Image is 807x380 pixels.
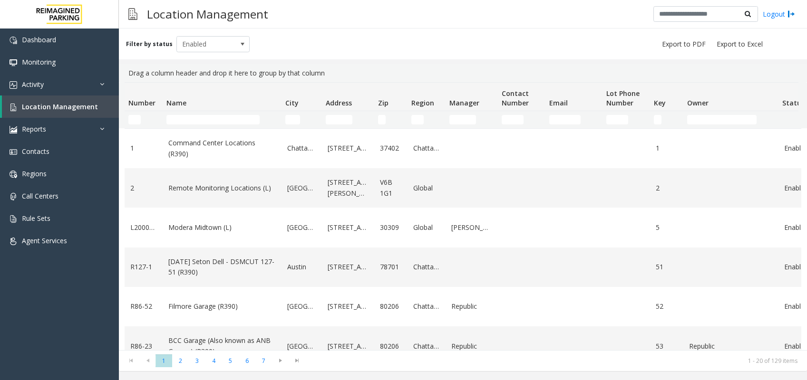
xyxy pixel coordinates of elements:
td: Key Filter [650,111,683,128]
div: Drag a column header and drop it here to group by that column [125,64,801,82]
img: 'icon' [10,171,17,178]
img: 'icon' [10,104,17,111]
button: Export to Excel [713,38,767,51]
a: Modera Midtown (L) [168,222,276,233]
input: Name Filter [166,115,260,124]
a: 30309 [380,222,402,233]
img: pageIcon [128,2,137,26]
span: Lot Phone Number [606,89,640,107]
a: [STREET_ADDRESS] [328,262,369,272]
a: Filmore Garage (R390) [168,301,276,312]
a: R127-1 [130,262,157,272]
a: 80206 [380,301,402,312]
a: L20000500 [130,222,157,233]
a: [STREET_ADDRESS] [328,222,369,233]
a: 2 [130,183,157,193]
a: Enabled [784,301,806,312]
input: Region Filter [411,115,424,124]
a: [GEOGRAPHIC_DATA] [287,183,316,193]
img: 'icon' [10,215,17,223]
span: Reports [22,124,46,133]
span: Go to the next page [274,357,287,364]
span: Activity [22,80,44,89]
input: Owner Filter [687,115,757,124]
img: 'icon' [10,193,17,200]
span: Go to the next page [272,354,289,368]
a: [STREET_ADDRESS] [328,301,369,312]
a: Chattanooga [413,262,440,272]
a: Chattanooga [413,301,440,312]
input: Zip Filter [378,115,386,124]
img: 'icon' [10,237,17,245]
span: Key [654,98,666,107]
img: logout [788,9,795,19]
span: Page 5 [222,354,239,367]
span: Page 2 [172,354,189,367]
span: Go to the last page [291,357,303,364]
a: Location Management [2,95,119,118]
span: Enabled [177,37,235,52]
a: Enabled [784,262,806,272]
span: Export to Excel [717,39,763,49]
span: Page 3 [189,354,205,367]
a: 52 [656,301,678,312]
td: Email Filter [545,111,603,128]
a: Republic [451,301,492,312]
img: 'icon' [10,126,17,133]
span: Number [128,98,156,107]
input: Lot Phone Number Filter [606,115,628,124]
a: Chattanooga [287,143,316,153]
h3: Location Management [142,2,273,26]
a: 5 [656,222,678,233]
button: Export to PDF [658,38,710,51]
span: Contact Number [502,89,529,107]
input: Contact Number Filter [502,115,524,124]
a: [STREET_ADDRESS][PERSON_NAME] [328,177,369,199]
span: Call Centers [22,191,58,200]
a: Chattanooga [413,341,440,351]
td: Lot Phone Number Filter [603,111,650,128]
span: Page 6 [239,354,255,367]
a: [STREET_ADDRESS] [328,341,369,351]
a: Enabled [784,143,806,153]
span: Manager [449,98,479,107]
a: R86-23 [130,341,157,351]
span: Page 4 [205,354,222,367]
kendo-pager-info: 1 - 20 of 129 items [311,357,797,365]
a: 37402 [380,143,402,153]
td: Contact Number Filter [498,111,545,128]
span: Contacts [22,147,49,156]
a: 53 [656,341,678,351]
a: 80206 [380,341,402,351]
a: Enabled [784,222,806,233]
img: 'icon' [10,37,17,44]
a: Command Center Locations (R390) [168,138,276,159]
input: Number Filter [128,115,141,124]
a: Republic [451,341,492,351]
input: Manager Filter [449,115,476,124]
a: 51 [656,262,678,272]
a: Global [413,183,440,193]
span: Go to the last page [289,354,305,368]
label: Filter by status [126,40,173,48]
span: Rule Sets [22,214,50,223]
td: Address Filter [322,111,374,128]
span: Name [166,98,186,107]
a: BCC Garage (Also known as ANB Garage) (R390) [168,335,276,357]
a: Logout [763,9,795,19]
a: Republic [689,341,773,351]
span: Region [411,98,434,107]
span: Regions [22,169,47,178]
td: Manager Filter [446,111,498,128]
span: Email [549,98,568,107]
a: 78701 [380,262,402,272]
span: Page 1 [156,354,172,367]
a: [GEOGRAPHIC_DATA] [287,341,316,351]
span: Monitoring [22,57,56,66]
a: R86-52 [130,301,157,312]
td: Name Filter [163,111,282,128]
span: City [285,98,299,107]
a: Chattanooga [413,143,440,153]
span: Zip [378,98,389,107]
span: Agent Services [22,236,67,245]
